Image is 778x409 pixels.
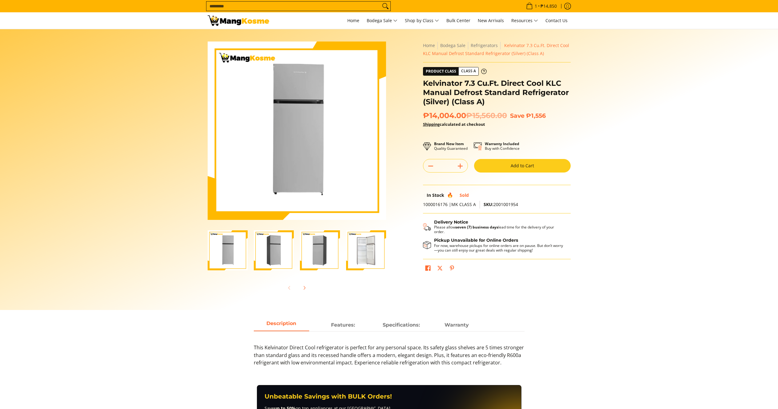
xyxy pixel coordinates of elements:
[434,243,565,252] p: For now, warehouse pickups for online orders are on pause. But don’t worry—you can still enjoy ou...
[508,12,541,29] a: Resources
[423,201,476,207] span: 1000016176 |MK CLASS A
[510,112,525,119] span: Save
[526,112,546,119] span: ₱1,556
[275,12,571,29] nav: Main Menu
[440,42,465,48] a: Bodega Sale
[347,18,359,23] span: Home
[534,4,538,8] span: 1
[300,230,340,270] img: Kelvinator 7.3 Cu.Ft. Direct Cool KLC Manual Defrost Standard Refrigerator (Silver) (Class A)-3
[511,17,538,25] span: Resources
[436,264,444,274] a: Post on X
[254,331,525,373] div: Description
[254,320,309,331] span: Description
[434,237,518,243] strong: Pickup Unavailable for Online Orders
[434,225,565,234] p: Please allow lead time for the delivery of your order.
[423,161,438,171] button: Subtract
[208,230,248,270] img: Kelvinator 7.3 Cu.Ft. Direct Cool KLC Manual Defrost Standard Refrigerator (Silver) (Class A)-1
[254,230,294,270] img: Kelvinator 7.3 Cu.Ft. Direct Cool KLC Manual Defrost Standard Refrigerator (Silver) (Class A)-2
[434,141,468,151] p: Quality Guaranteed
[456,192,458,198] span: 1
[446,18,470,23] span: Bulk Center
[208,15,269,26] img: Kelvinator 7.3 Cu.Ft. Direct Cool KLC Manual Defrost Standard Refriger | Mang Kosme
[453,161,468,171] button: Add
[265,393,514,400] h3: Unbeatable Savings with BULK Orders!
[405,17,439,25] span: Shop by Class
[208,42,386,220] img: Kelvinator 7.3 Cu.Ft. Direct Cool KLC Manual Defrost Standard Refrigerator (Silver) (Class A)
[367,17,397,25] span: Bodega Sale
[423,67,459,75] span: Product Class
[448,264,456,274] a: Pin on Pinterest
[254,320,309,331] a: Description
[383,322,420,328] strong: Specifications:
[423,79,571,106] h1: Kelvinator 7.3 Cu.Ft. Direct Cool KLC Manual Defrost Standard Refrigerator (Silver) (Class A)
[485,141,519,146] strong: Warranty Included
[423,121,485,127] strong: calculated at checkout
[423,42,571,58] nav: Breadcrumbs
[434,219,468,225] strong: Delivery Notice
[429,320,485,331] a: Description 3
[474,159,571,173] button: Add to Cart
[475,12,507,29] a: New Arrivals
[466,111,507,120] del: ₱15,560.00
[344,12,362,29] a: Home
[485,141,520,151] p: Buy with Confidence
[423,111,507,120] span: ₱14,004.00
[460,192,469,198] span: Sold
[364,12,401,29] a: Bodega Sale
[459,67,478,75] span: Class A
[427,192,444,198] span: In Stock
[455,224,498,230] strong: seven (7) business days
[540,4,558,8] span: ₱14,850
[346,230,386,270] img: Kelvinator 7.3 Cu.Ft. Direct Cool KLC Manual Defrost Standard Refrigerator (Silver) (Class A)-4
[331,322,355,328] strong: Features:
[445,322,469,328] strong: Warranty
[402,12,442,29] a: Shop by Class
[542,12,571,29] a: Contact Us
[423,121,440,127] a: Shipping
[254,344,525,373] p: This Kelvinator Direct Cool refrigerator is perfect for any personal space. Its safety glass shel...
[423,220,565,234] button: Shipping & Delivery
[484,201,493,207] span: SKU:
[423,42,569,56] span: Kelvinator 7.3 Cu.Ft. Direct Cool KLC Manual Defrost Standard Refrigerator (Silver) (Class A)
[315,320,371,331] a: Description 1
[381,2,390,11] button: Search
[424,264,432,274] a: Share on Facebook
[545,18,568,23] span: Contact Us
[374,320,429,331] a: Description 2
[478,18,504,23] span: New Arrivals
[524,3,559,10] span: •
[434,141,464,146] strong: Brand New Item
[484,201,518,207] span: 2001001954
[471,42,498,48] a: Refrigerators
[423,42,435,48] a: Home
[423,192,425,198] span: 1
[423,67,487,76] a: Product Class Class A
[443,12,473,29] a: Bulk Center
[297,281,311,295] button: Next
